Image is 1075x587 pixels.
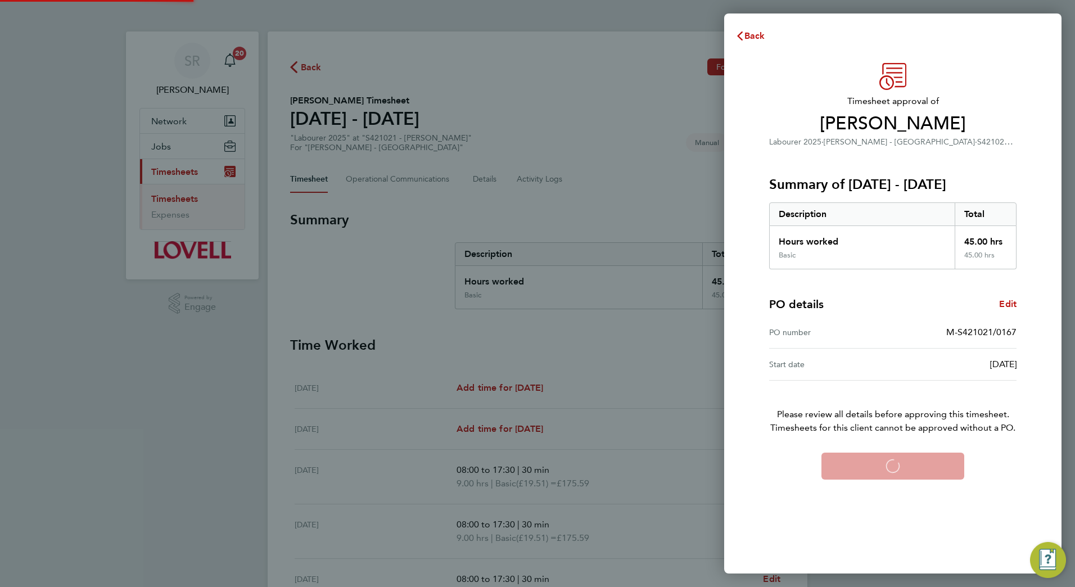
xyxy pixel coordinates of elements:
p: Please review all details before approving this timesheet. [756,381,1030,435]
a: Edit [999,297,1017,311]
div: Description [770,203,955,225]
div: Start date [769,358,893,371]
span: M-S421021/0167 [946,327,1017,337]
div: Total [955,203,1017,225]
span: · [821,137,824,147]
span: [PERSON_NAME] [769,112,1017,135]
span: [PERSON_NAME] - [GEOGRAPHIC_DATA] [824,137,975,147]
div: [DATE] [893,358,1017,371]
div: 45.00 hrs [955,226,1017,251]
div: 45.00 hrs [955,251,1017,269]
span: Back [744,30,765,41]
div: PO number [769,326,893,339]
span: Edit [999,299,1017,309]
h3: Summary of [DATE] - [DATE] [769,175,1017,193]
span: Labourer 2025 [769,137,821,147]
span: · [975,137,977,147]
span: Timesheets for this client cannot be approved without a PO. [756,421,1030,435]
button: Back [724,25,776,47]
button: Engage Resource Center [1030,542,1066,578]
h4: PO details [769,296,824,312]
span: Timesheet approval of [769,94,1017,108]
div: Summary of 20 - 26 Sep 2025 [769,202,1017,269]
div: Basic [779,251,796,260]
div: Hours worked [770,226,955,251]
